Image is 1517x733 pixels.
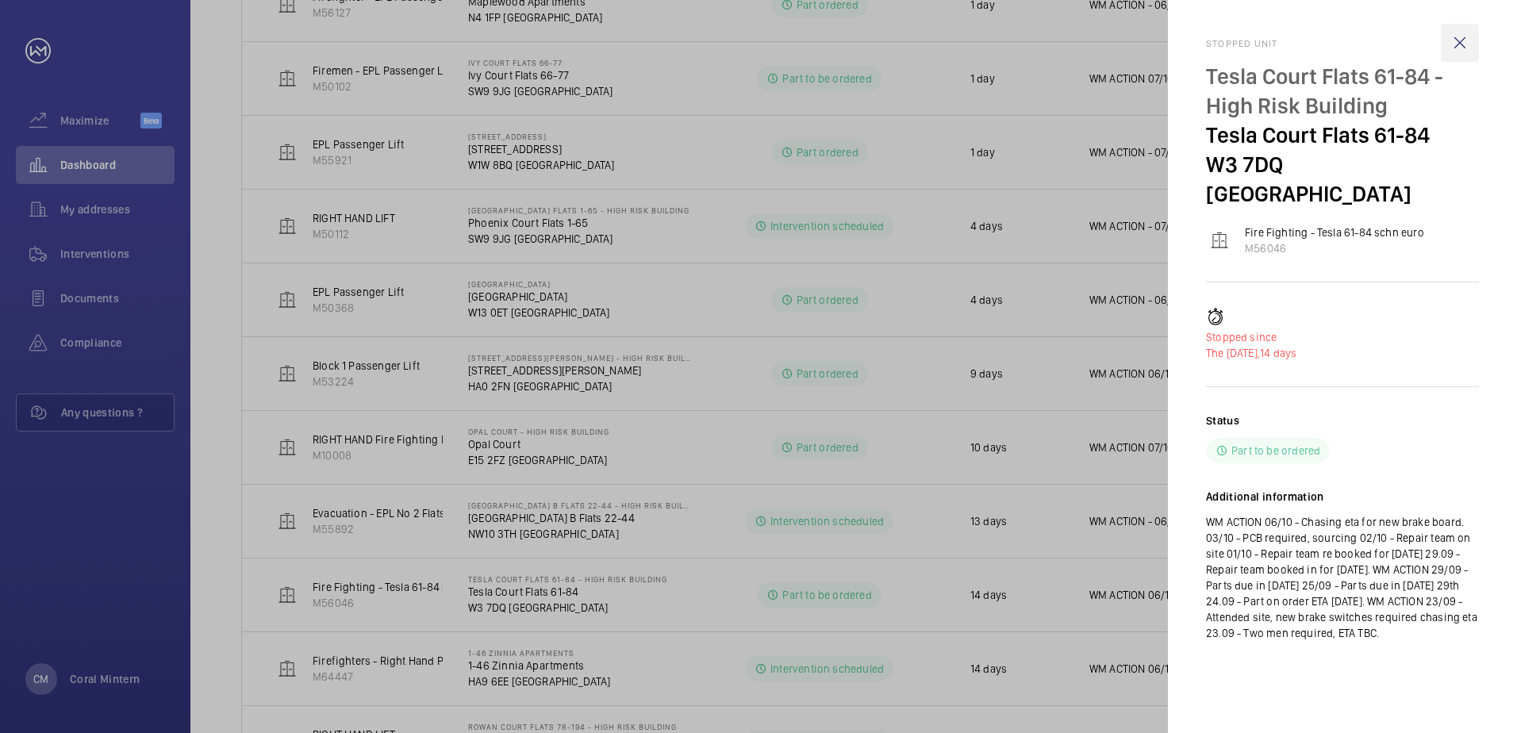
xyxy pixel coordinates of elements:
h2: Additional information [1206,489,1479,505]
p: Part to be ordered [1231,443,1320,459]
p: Fire Fighting - Tesla 61-84 schn euro [1245,225,1424,240]
p: Tesla Court Flats 61-84 [1206,121,1479,150]
h2: Status [1206,413,1239,428]
p: WM ACTION 06/10 - Chasing eta for new brake board. 03/10 - PCB required, sourcing 02/10 - Repair ... [1206,514,1479,641]
p: 14 days [1206,345,1479,361]
p: W3 7DQ [GEOGRAPHIC_DATA] [1206,150,1479,209]
img: elevator.svg [1210,231,1229,250]
p: M56046 [1245,240,1424,256]
p: Stopped since [1206,329,1479,345]
h2: Stopped unit [1206,38,1479,49]
span: The [DATE], [1206,347,1260,359]
p: Tesla Court Flats 61-84 - High Risk Building [1206,62,1479,121]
